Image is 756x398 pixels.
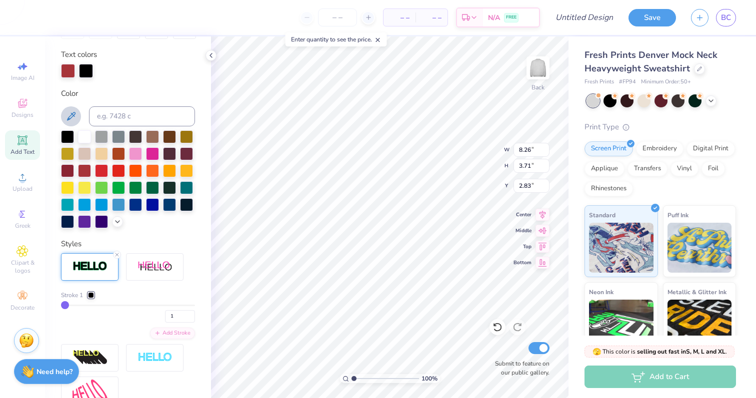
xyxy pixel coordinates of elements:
div: Digital Print [686,141,735,156]
img: 3d Illusion [72,350,107,366]
span: Neon Ink [589,287,613,297]
input: e.g. 7428 c [89,106,195,126]
span: 🫣 [592,347,601,357]
div: Foil [701,161,725,176]
img: Shadow [137,261,172,273]
img: Neon Ink [589,300,653,350]
button: Save [628,9,676,26]
span: Center [513,211,531,218]
span: Top [513,243,531,250]
span: – – [389,12,409,23]
img: Stroke [72,261,107,272]
div: Color [61,88,195,99]
span: Middle [513,227,531,234]
span: # FP94 [619,78,636,86]
input: Untitled Design [547,7,621,27]
div: Transfers [627,161,667,176]
div: Enter quantity to see the price. [285,32,387,46]
span: Upload [12,185,32,193]
span: Clipart & logos [5,259,40,275]
div: Applique [584,161,624,176]
span: Fresh Prints Denver Mock Neck Heavyweight Sweatshirt [584,49,717,74]
span: Add Text [10,148,34,156]
span: – – [421,12,441,23]
span: Puff Ink [667,210,688,220]
span: This color is . [592,347,727,356]
strong: selling out fast in S, M, L and XL [637,348,725,356]
img: Standard [589,223,653,273]
span: Image AI [11,74,34,82]
div: Print Type [584,121,736,133]
span: N/A [488,12,500,23]
div: Screen Print [584,141,633,156]
span: BC [721,12,731,23]
a: BC [716,9,736,26]
strong: Need help? [36,367,72,377]
span: Minimum Order: 50 + [641,78,691,86]
div: Styles [61,238,195,250]
span: Designs [11,111,33,119]
span: Fresh Prints [584,78,614,86]
span: Bottom [513,259,531,266]
img: Back [528,58,548,78]
div: Add Stroke [150,328,195,339]
input: – – [318,8,357,26]
img: Puff Ink [667,223,732,273]
img: Negative Space [137,352,172,364]
label: Text colors [61,49,97,60]
span: Decorate [10,304,34,312]
span: Metallic & Glitter Ink [667,287,726,297]
span: FREE [506,14,516,21]
span: Standard [589,210,615,220]
label: Submit to feature on our public gallery. [489,359,549,377]
div: Back [531,83,544,92]
div: Embroidery [636,141,683,156]
span: 100 % [421,374,437,383]
div: Rhinestones [584,181,633,196]
img: Metallic & Glitter Ink [667,300,732,350]
div: Vinyl [670,161,698,176]
span: Greek [15,222,30,230]
span: Stroke 1 [61,291,83,300]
